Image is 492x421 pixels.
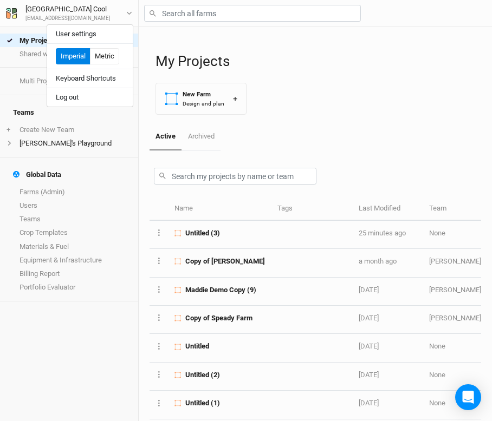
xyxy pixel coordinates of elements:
div: Open Intercom Messenger [455,384,481,410]
th: Last Modified [352,198,423,221]
span: Mar 9, 2025 5:41 PM [359,371,379,379]
input: Search all farms [144,5,361,22]
div: Design and plan [183,100,224,108]
th: Tags [271,198,352,221]
span: Copy of Otis Miller [185,256,265,266]
span: Copy of Speady Farm [185,313,253,323]
button: Log out [47,90,133,104]
input: Search my projects by name or team [154,168,316,185]
button: Imperial [56,48,90,64]
h4: Teams [7,102,132,123]
button: [GEOGRAPHIC_DATA] Cool[EMAIL_ADDRESS][DOMAIN_NAME] [5,3,133,23]
span: Mar 20, 2025 9:01 AM [359,342,379,350]
span: May 28, 2025 1:31 PM [359,286,379,294]
span: + [7,126,10,134]
span: Sep 5, 2025 1:55 PM [359,229,406,237]
button: New FarmDesign and plan+ [156,83,247,115]
span: Maddie Demo Copy (9) [185,285,256,295]
span: Aug 5, 2025 4:17 PM [359,257,397,265]
div: + [233,93,237,104]
span: Untitled (3) [185,228,220,238]
span: Untitled [185,341,209,351]
button: User settings [47,27,133,41]
a: Active [150,123,182,150]
button: Keyboard Shortcuts [47,71,133,85]
div: New Farm [183,90,224,99]
span: Untitled (1) [185,398,220,408]
button: Metric [90,48,119,64]
div: [EMAIL_ADDRESS][DOMAIN_NAME] [25,15,111,23]
h1: My Projects [156,53,481,70]
div: Global Data [13,170,61,179]
span: Untitled (2) [185,370,220,380]
div: [GEOGRAPHIC_DATA] Cool [25,4,111,15]
th: Name [169,198,271,221]
span: Nov 7, 2024 7:27 PM [359,399,379,407]
a: Archived [182,123,220,149]
span: Apr 2, 2025 11:18 AM [359,314,379,322]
